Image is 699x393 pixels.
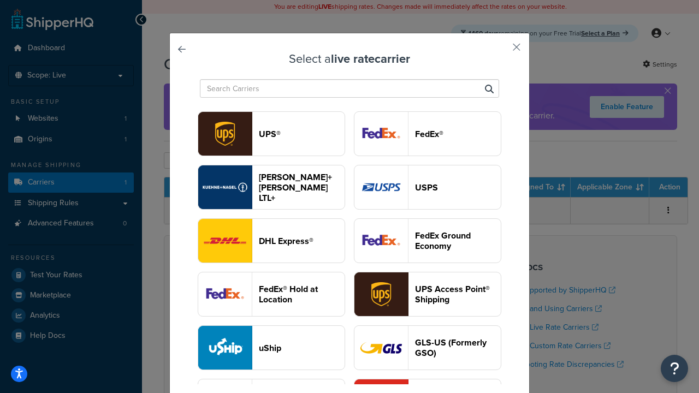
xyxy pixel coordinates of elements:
button: fedExLocation logoFedEx® Hold at Location [198,272,345,317]
img: usps logo [354,165,408,209]
button: fedEx logoFedEx® [354,111,501,156]
header: FedEx® Hold at Location [259,284,345,305]
header: UPS Access Point® Shipping [415,284,501,305]
header: DHL Express® [259,236,345,246]
img: ups logo [198,112,252,156]
header: GLS-US (Formerly GSO) [415,337,501,358]
img: fedEx logo [354,112,408,156]
header: uShip [259,343,345,353]
h3: Select a [197,52,502,65]
button: accessPoint logoUPS Access Point® Shipping [354,272,501,317]
button: gso logoGLS-US (Formerly GSO) [354,325,501,370]
button: Open Resource Center [661,355,688,382]
header: USPS [415,182,501,193]
header: FedEx® [415,129,501,139]
button: usps logoUSPS [354,165,501,210]
header: [PERSON_NAME]+[PERSON_NAME] LTL+ [259,172,345,203]
img: dhl logo [198,219,252,263]
button: smartPost logoFedEx Ground Economy [354,218,501,263]
button: reTransFreight logo[PERSON_NAME]+[PERSON_NAME] LTL+ [198,165,345,210]
button: uShip logouShip [198,325,345,370]
img: fedExLocation logo [198,272,252,316]
button: ups logoUPS® [198,111,345,156]
strong: live rate carrier [331,50,410,68]
img: uShip logo [198,326,252,370]
img: gso logo [354,326,408,370]
img: accessPoint logo [354,272,408,316]
header: FedEx Ground Economy [415,230,501,251]
header: UPS® [259,129,345,139]
button: dhl logoDHL Express® [198,218,345,263]
img: smartPost logo [354,219,408,263]
img: reTransFreight logo [198,165,252,209]
input: Search Carriers [200,79,499,98]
